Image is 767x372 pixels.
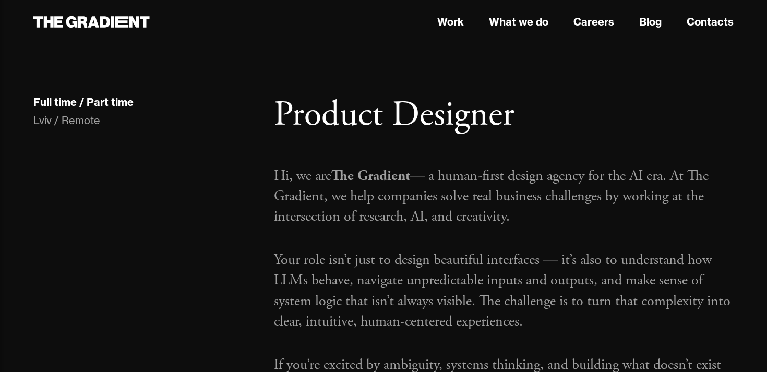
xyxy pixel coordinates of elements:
[639,14,662,30] a: Blog
[573,14,614,30] a: Careers
[33,113,253,128] div: Lviv / Remote
[437,14,464,30] a: Work
[274,94,734,137] h1: Product Designer
[489,14,548,30] a: What we do
[687,14,734,30] a: Contacts
[331,166,410,185] strong: The Gradient
[274,250,734,332] p: Your role isn’t just to design beautiful interfaces — it’s also to understand how LLMs behave, na...
[33,95,134,109] div: Full time / Part time
[274,166,734,227] p: Hi, we are — a human-first design agency for the AI era. At The Gradient, we help companies solve...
